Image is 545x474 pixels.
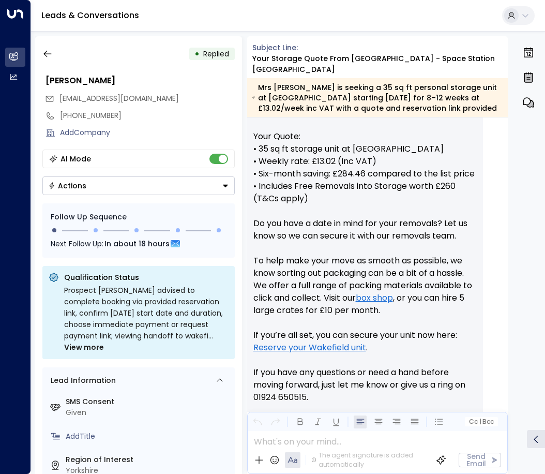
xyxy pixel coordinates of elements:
[42,176,235,195] div: Button group with a nested menu
[252,82,502,113] div: Mrs [PERSON_NAME] is seeking a 35 sq ft personal storage unit at [GEOGRAPHIC_DATA] starting [DATE...
[469,418,494,425] span: Cc Bcc
[479,418,481,425] span: |
[253,106,477,416] p: Hi [PERSON_NAME], Your Quote: • 35 sq ft storage unit at [GEOGRAPHIC_DATA] • Weekly rate: £13.02 ...
[194,45,200,63] div: •
[60,110,235,121] div: [PHONE_NUMBER]
[465,417,498,427] button: Cc|Bcc
[203,49,229,59] span: Replied
[66,431,231,442] div: AddTitle
[51,238,226,249] div: Next Follow Up:
[66,454,231,465] label: Region of Interest
[51,212,226,223] div: Follow Up Sequence
[311,451,428,469] div: The agent signature is added automatically
[48,181,86,190] div: Actions
[356,292,393,304] a: box shop
[47,375,116,386] div: Lead Information
[66,396,231,407] label: SMS Consent
[104,238,170,249] span: In about 18 hours
[253,342,366,354] a: Reserve your Wakefield unit
[64,285,229,353] div: Prospect [PERSON_NAME] advised to complete booking via provided reservation link, confirm [DATE] ...
[59,93,179,103] span: [EMAIL_ADDRESS][DOMAIN_NAME]
[41,9,139,21] a: Leads & Conversations
[46,75,235,87] div: [PERSON_NAME]
[64,272,229,283] p: Qualification Status
[66,407,231,418] div: Given
[60,154,91,164] div: AI Mode
[59,93,179,104] span: sarahlcollingwood@outlook.com
[42,176,235,195] button: Actions
[251,416,264,428] button: Undo
[252,53,508,75] div: Your storage quote from [GEOGRAPHIC_DATA] - Space Station [GEOGRAPHIC_DATA]
[252,42,298,53] span: Subject Line:
[64,342,104,353] span: View more
[269,416,282,428] button: Redo
[60,127,235,138] div: AddCompany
